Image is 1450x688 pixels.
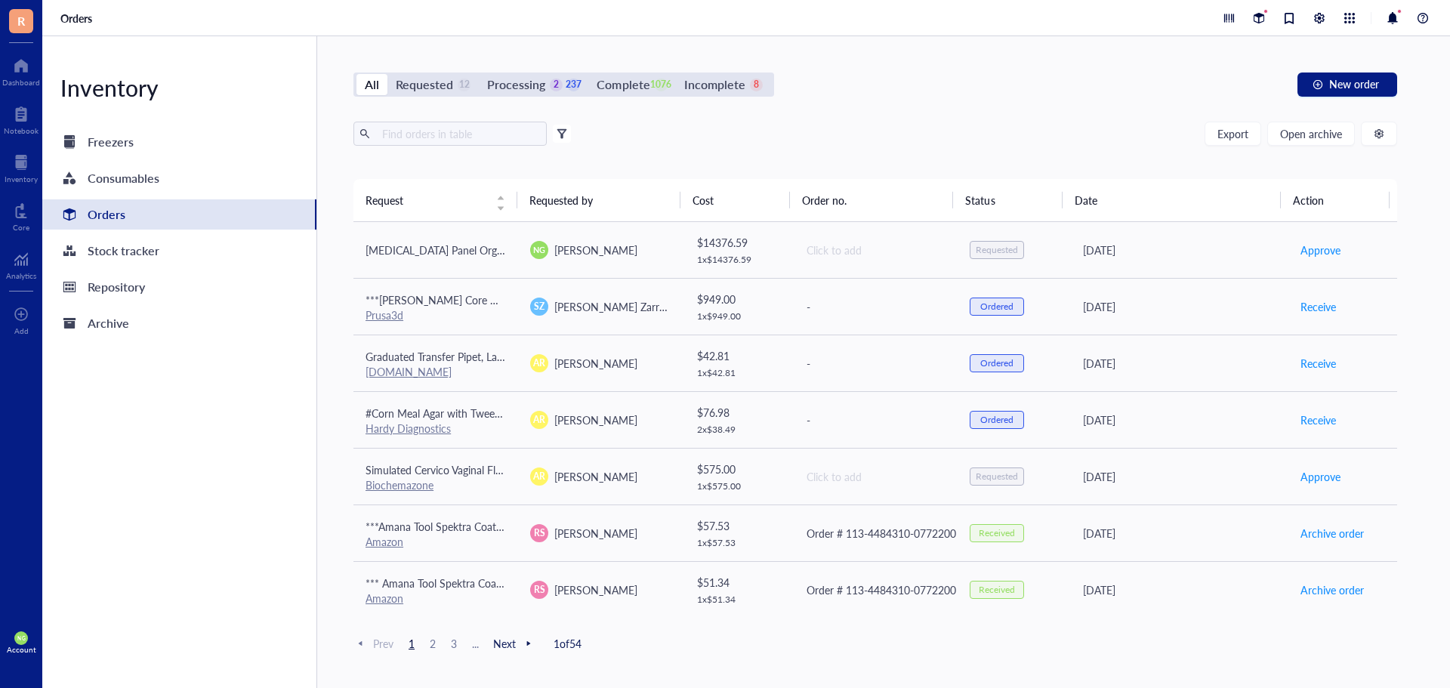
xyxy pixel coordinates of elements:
[807,298,946,315] div: -
[1300,295,1337,319] button: Receive
[1083,355,1276,372] div: [DATE]
[1280,128,1342,140] span: Open archive
[4,102,39,135] a: Notebook
[1205,122,1261,146] button: Export
[697,517,782,534] div: $ 57.53
[7,645,36,654] div: Account
[88,131,134,153] div: Freezers
[88,276,145,298] div: Repository
[42,199,316,230] a: Orders
[1297,73,1397,97] button: New order
[366,307,403,322] a: Prusa3d
[554,526,637,541] span: [PERSON_NAME]
[88,168,159,189] div: Consumables
[684,74,745,95] div: Incomplete
[366,364,452,379] a: [DOMAIN_NAME]
[353,637,393,650] span: Prev
[6,247,36,280] a: Analytics
[366,421,451,436] a: Hardy Diagnostics
[366,192,487,208] span: Request
[697,537,782,549] div: 1 x $ 57.53
[366,242,690,258] span: [MEDICAL_DATA] Panel Organisms [GEOGRAPHIC_DATA][US_STATE]
[976,244,1018,256] div: Requested
[2,54,40,87] a: Dashboard
[790,179,954,221] th: Order no.
[1267,122,1355,146] button: Open archive
[42,308,316,338] a: Archive
[42,272,316,302] a: Repository
[88,240,159,261] div: Stock tracker
[550,79,563,91] div: 2
[403,637,421,650] span: 1
[567,79,580,91] div: 237
[953,179,1062,221] th: Status
[793,448,958,504] td: Click to add
[697,424,782,436] div: 2 x $ 38.49
[980,301,1013,313] div: Ordered
[697,574,782,591] div: $ 51.34
[807,525,946,541] div: Order # 113-4484310-0772200
[793,278,958,335] td: -
[554,582,637,597] span: [PERSON_NAME]
[1063,179,1281,221] th: Date
[4,126,39,135] div: Notebook
[353,179,517,221] th: Request
[793,504,958,561] td: Order # 113-4484310-0772200
[1083,412,1276,428] div: [DATE]
[60,11,95,25] a: Orders
[1329,78,1379,90] span: New order
[424,637,442,650] span: 2
[807,242,946,258] div: Click to add
[13,199,29,232] a: Core
[680,179,789,221] th: Cost
[697,404,782,421] div: $ 76.98
[366,591,403,606] a: Amazon
[807,355,946,372] div: -
[366,477,433,492] a: Biochemazone
[533,356,545,370] span: AR
[42,163,316,193] a: Consumables
[697,367,782,379] div: 1 x $ 42.81
[1083,242,1276,258] div: [DATE]
[88,204,125,225] div: Orders
[1300,412,1336,428] span: Receive
[1300,582,1364,598] span: Archive order
[1300,238,1341,262] button: Approve
[14,326,29,335] div: Add
[88,313,129,334] div: Archive
[42,127,316,157] a: Freezers
[366,292,529,307] span: ***[PERSON_NAME] Core ONE Kit
[554,469,637,484] span: [PERSON_NAME]
[979,527,1015,539] div: Received
[1217,128,1248,140] span: Export
[697,594,782,606] div: 1 x $ 51.34
[1083,582,1276,598] div: [DATE]
[750,79,763,91] div: 8
[1083,468,1276,485] div: [DATE]
[6,271,36,280] div: Analytics
[13,223,29,232] div: Core
[533,413,545,427] span: AR
[353,73,774,97] div: segmented control
[554,299,715,314] span: [PERSON_NAME] Zarrandikoetxea
[493,637,535,650] span: Next
[697,254,782,266] div: 1 x $ 14376.59
[396,74,453,95] div: Requested
[42,73,316,103] div: Inventory
[1300,464,1341,489] button: Approve
[655,79,668,91] div: 1076
[807,468,946,485] div: Click to add
[1300,521,1365,545] button: Archive order
[597,74,649,95] div: Complete
[1083,525,1276,541] div: [DATE]
[458,79,470,91] div: 12
[1300,525,1364,541] span: Archive order
[697,310,782,322] div: 1 x $ 949.00
[534,526,545,540] span: RS
[697,291,782,307] div: $ 949.00
[793,391,958,448] td: -
[793,222,958,279] td: Click to add
[366,406,597,421] span: #Corn Meal Agar with Tween® 80 Plate, Deep Fill
[697,347,782,364] div: $ 42.81
[533,470,545,483] span: AR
